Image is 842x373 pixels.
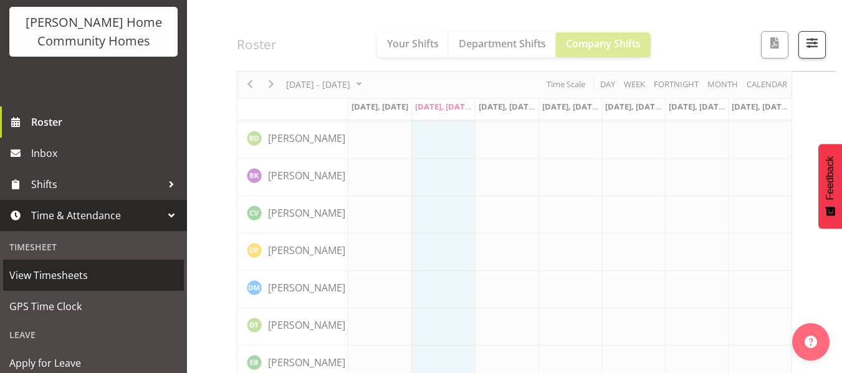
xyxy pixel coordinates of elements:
span: Inbox [31,144,181,163]
span: Roster [31,113,181,131]
a: View Timesheets [3,260,184,291]
div: Leave [3,322,184,347]
div: [PERSON_NAME] Home Community Homes [22,13,165,50]
button: Filter Shifts [798,31,826,59]
span: Apply for Leave [9,354,178,372]
span: Shifts [31,175,162,194]
a: GPS Time Clock [3,291,184,322]
span: GPS Time Clock [9,297,178,316]
button: Feedback - Show survey [818,144,842,229]
span: Time & Attendance [31,206,162,225]
img: help-xxl-2.png [805,336,817,348]
span: Feedback [825,156,836,200]
div: Timesheet [3,234,184,260]
span: View Timesheets [9,266,178,285]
